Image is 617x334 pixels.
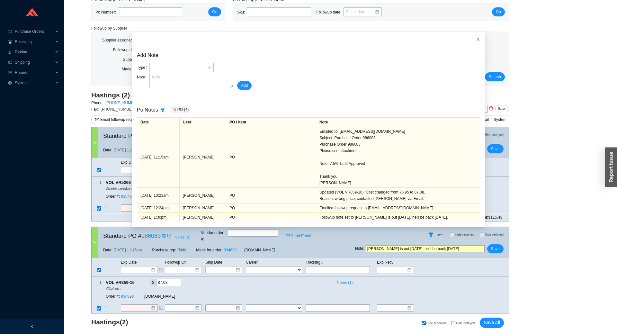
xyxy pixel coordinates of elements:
span: Hide received [426,321,446,325]
span: mail [95,118,99,122]
td: Note [316,117,480,127]
td: [DATE] 12:24pm [137,203,180,212]
span: fund [8,71,12,75]
a: 986083 [141,233,161,239]
h3: Hastings ( 2 ) [91,318,229,327]
div: Add Note [137,51,480,60]
span: close [476,37,480,41]
span: form [159,306,163,310]
span: close [173,108,177,112]
a: 934693 [224,248,237,252]
button: Add [237,81,252,90]
span: filter [158,108,167,113]
span: Note : [355,245,364,252]
a: 934693 [121,294,134,299]
div: Updated (VOL VR859-16): Cost changed from 76.95 to 87.08. Reason: wrong price, contacted [PERSON_... [319,189,477,202]
span: VOL VR859-16 [106,279,140,286]
div: Copy [162,233,166,239]
span: [DATE] 11:15am [114,247,142,253]
span: Order #: [106,294,120,299]
span: Standard PO # [103,231,161,241]
span: Email followup request [100,116,139,123]
button: Filter [426,230,436,240]
span: Rikki [177,247,186,253]
span: Followup On [165,260,186,265]
span: Tracking # [306,260,324,265]
span: [DOMAIN_NAME] [144,294,175,299]
span: System [15,78,53,88]
label: Note [137,73,149,82]
span: export [167,234,171,238]
span: Filter [435,233,443,237]
span: credit-card [8,30,12,33]
input: Hide delayed [451,321,455,325]
div: Po Notes [137,106,167,115]
td: Date [137,117,180,127]
h3: Hastings (2) [91,91,130,100]
span: down [93,140,97,145]
button: delete [487,104,495,113]
td: [DATE] 11:15am [137,127,180,187]
a: [PHONE_NUMBER] [105,101,140,105]
button: Save All [480,318,504,328]
span: Order #: [106,194,120,199]
span: Total: [478,214,502,221]
input: Select date [346,9,375,15]
span: Vendor order # : [201,230,227,242]
span: Reports [15,68,53,78]
span: form [159,268,163,272]
span: $115.43 [488,215,502,220]
td: PO [226,187,316,203]
span: Exp Date [121,160,137,165]
span: Hide delayed [456,321,475,325]
div: Copy [136,279,140,286]
div: 1 . [92,179,103,186]
a: mailSend Email [286,233,311,239]
span: Followup by Supplier [91,26,127,31]
button: Notes (1) [334,279,353,284]
span: Go [212,9,217,15]
span: Exp Recv [377,260,393,265]
div: Emailed to: [EMAIL_ADDRESS][DOMAIN_NAME] Subject: Purchase Order 986083 Purchase Order 986083 Ple... [319,128,477,186]
span: copy [162,234,166,238]
button: Go [208,7,221,16]
button: filter [158,106,167,115]
span: Hide delayed [485,233,504,236]
input: Hide delayed [480,232,484,237]
button: Save [487,244,504,253]
button: Close [471,32,485,46]
td: [DATE] 10:23am [137,187,180,203]
a: export [167,233,171,239]
span: Purchase Orders [15,26,53,37]
span: left [30,324,34,328]
span: Save All [484,319,500,326]
input: Hide received [422,321,426,325]
td: [PERSON_NAME] [179,212,226,222]
span: Receiving [15,37,53,47]
span: Hide delayed [485,133,504,137]
td: [PERSON_NAME] [179,187,226,203]
td: [PERSON_NAME] [179,203,226,212]
span: [DATE] 11:11am [114,147,142,153]
td: PO [226,212,316,222]
span: down [93,240,97,245]
td: [PERSON_NAME] [179,127,226,187]
td: PO / Item [226,117,316,127]
span: Exp Date [121,260,137,265]
span: Hide received [455,233,474,236]
span: Search [489,74,501,80]
td: User [179,117,226,127]
td: PO [226,127,316,187]
span: [DOMAIN_NAME] [244,247,275,253]
td: [DATE] 1:30pm [137,212,180,222]
span: Save [491,246,500,252]
span: Purchase rep: [152,247,176,253]
input: Hide received [450,232,454,237]
button: Notes (4) [174,234,191,238]
label: Supplier assigned to [102,36,141,45]
div: Followup note set to [PERSON_NAME] is out [DATE], he'll be back [DATE]. [319,214,477,221]
span: Date: [103,147,112,153]
span: VOL VR5268 [106,179,136,186]
div: Sku: Followup date: [237,7,387,17]
span: Shipping [15,57,53,68]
